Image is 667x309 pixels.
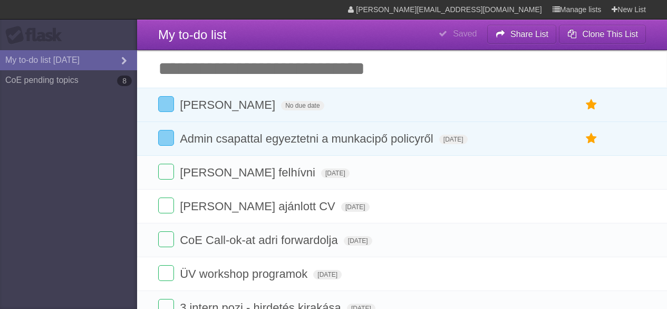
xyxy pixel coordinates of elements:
label: Done [158,96,174,112]
span: [PERSON_NAME] ajánlott CV [180,200,338,213]
span: [PERSON_NAME] [180,98,278,111]
b: Share List [510,30,548,39]
label: Star task [582,130,602,147]
b: Saved [453,29,477,38]
span: [DATE] [341,202,370,212]
label: Done [158,265,174,281]
span: ÜV workshop programok [180,267,310,280]
label: Done [158,198,174,213]
span: My to-do list [158,27,226,42]
label: Star task [582,96,602,114]
button: Share List [487,25,557,44]
span: [DATE] [439,135,468,144]
span: CoE Call-ok-at adri forwardolja [180,233,341,247]
span: No due date [281,101,324,110]
button: Clone This List [559,25,646,44]
label: Done [158,231,174,247]
span: Admin csapattal egyeztetni a munkacipő policyről [180,132,436,145]
b: 8 [117,76,132,86]
b: Clone This List [582,30,638,39]
label: Done [158,164,174,180]
span: [PERSON_NAME] felhívni [180,166,318,179]
label: Done [158,130,174,146]
span: [DATE] [313,270,342,279]
span: [DATE] [321,168,350,178]
div: Flask [5,26,69,45]
span: [DATE] [344,236,372,246]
